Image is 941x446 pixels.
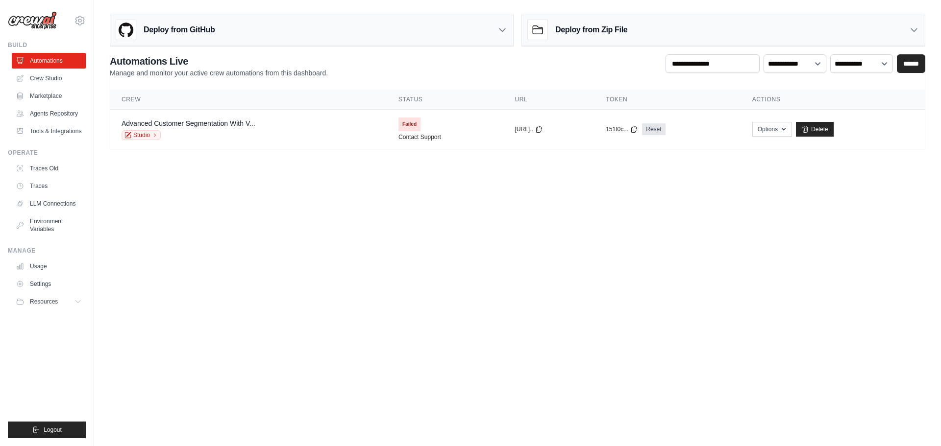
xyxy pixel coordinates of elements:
h3: Deploy from Zip File [555,24,627,36]
a: Crew Studio [12,70,86,86]
p: Manage and monitor your active crew automations from this dashboard. [110,68,328,78]
a: LLM Connections [12,196,86,211]
a: Delete [796,122,834,137]
img: Logo [8,11,57,30]
a: Automations [12,53,86,69]
div: Build [8,41,86,49]
th: Status [387,90,503,110]
h2: Automations Live [110,54,328,68]
div: Manage [8,247,86,255]
span: Logout [44,426,62,434]
a: Settings [12,276,86,292]
a: Marketplace [12,88,86,104]
a: Advanced Customer Segmentation With V... [122,119,255,127]
img: GitHub Logo [116,20,136,40]
a: Environment Variables [12,213,86,237]
a: Contact Support [398,133,441,141]
span: Failed [398,117,421,131]
th: Token [594,90,741,110]
button: Resources [12,294,86,309]
button: Options [752,122,792,137]
button: Logout [8,422,86,438]
span: Resources [30,298,58,305]
a: Traces [12,178,86,194]
a: Agents Repository [12,106,86,121]
a: Studio [122,130,161,140]
a: Traces Old [12,161,86,176]
th: Crew [110,90,387,110]
a: Reset [642,123,665,135]
button: 151f0c... [606,125,638,133]
div: Operate [8,149,86,157]
a: Usage [12,258,86,274]
a: Tools & Integrations [12,123,86,139]
h3: Deploy from GitHub [144,24,215,36]
th: URL [503,90,594,110]
th: Actions [741,90,925,110]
